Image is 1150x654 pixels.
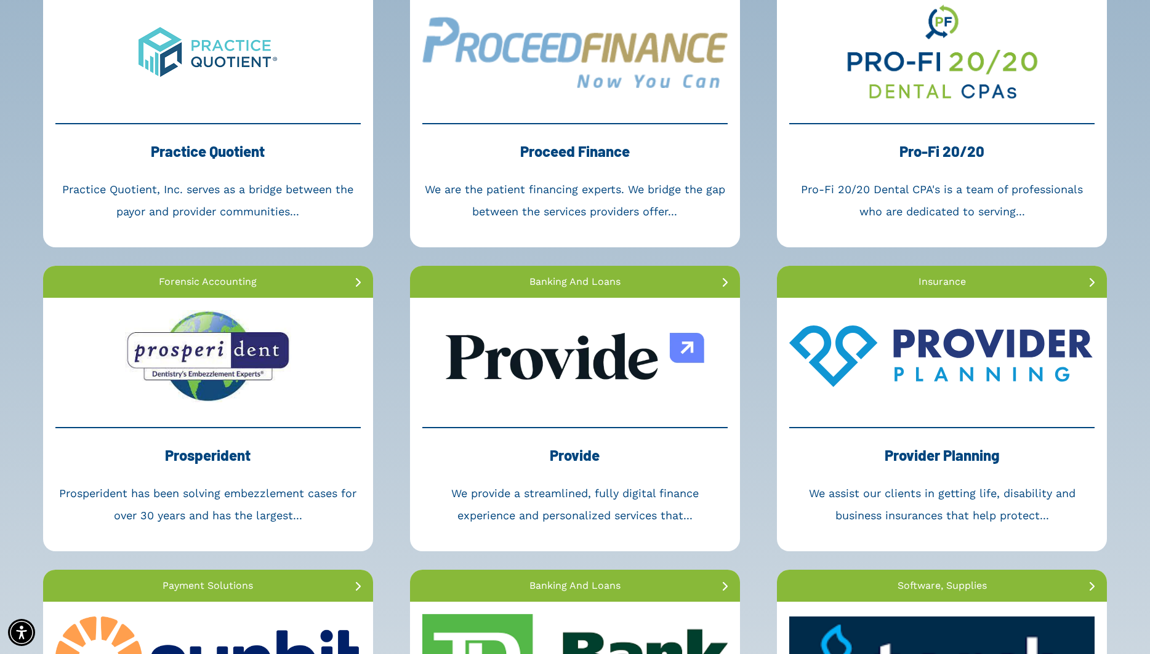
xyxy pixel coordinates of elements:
[422,137,728,178] div: Proceed Finance
[789,137,1095,178] div: Pro-Fi 20/20
[789,482,1095,527] div: We assist our clients in getting life, disability and business insurances that help protect...
[422,178,728,223] div: We are the patient financing experts. We bridge the gap between the services providers offer...
[8,619,35,646] div: Accessibility Menu
[422,482,728,527] div: We provide a streamlined, fully digital finance experience and personalized services that...
[422,441,728,482] div: Provide
[55,137,361,178] div: Practice Quotient
[55,441,361,482] div: Prosperident
[55,178,361,223] div: Practice Quotient, Inc. serves as a bridge between the payor and provider communities...
[789,441,1095,482] div: Provider Planning
[55,482,361,527] div: Prosperident has been solving embezzlement cases for over 30 years and has the largest...
[789,178,1095,223] div: Pro-Fi 20/20 Dental CPA's is a team of professionals who are dedicated to serving...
